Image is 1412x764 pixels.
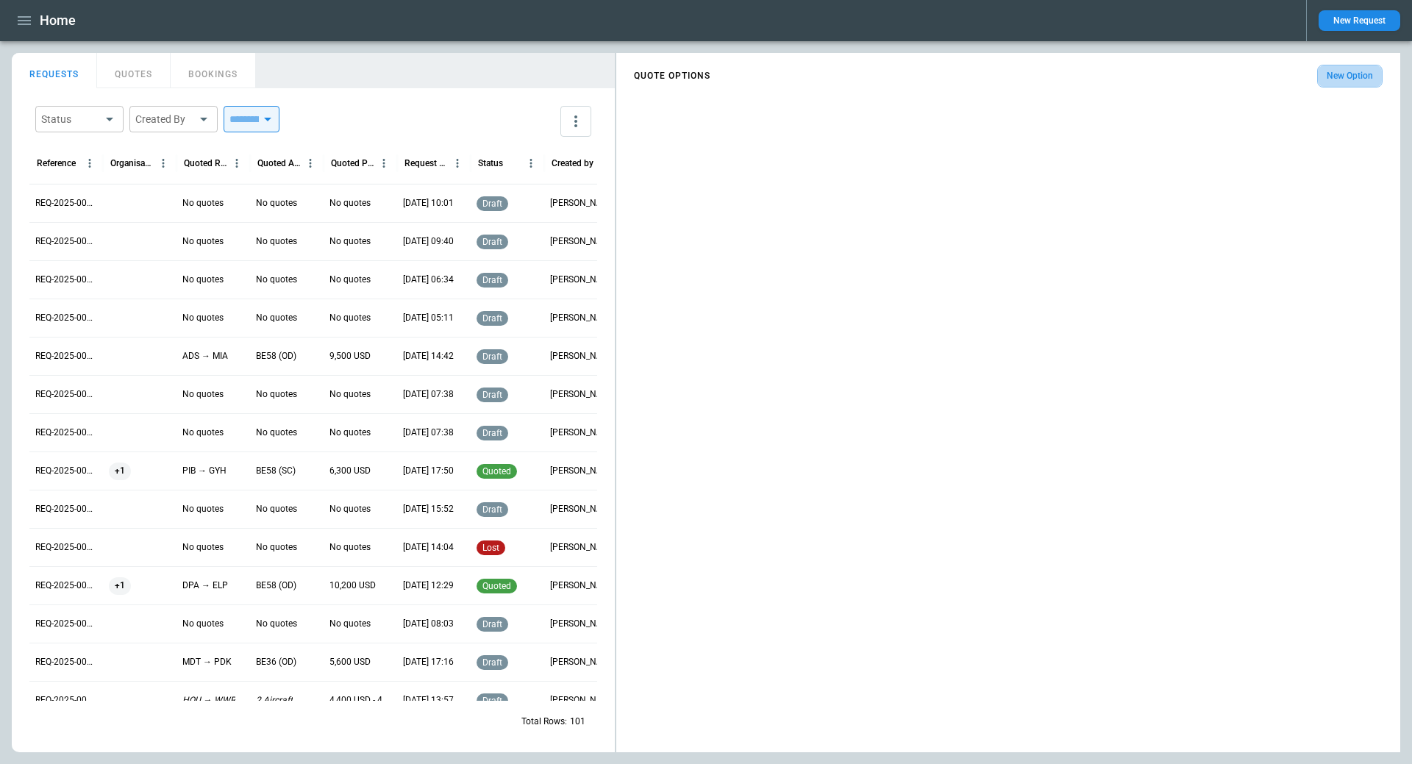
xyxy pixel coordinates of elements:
[550,350,612,363] p: Allen Maki
[448,154,467,173] button: Request Created At (UTC-05:00) column menu
[256,197,297,210] p: No quotes
[403,465,454,477] p: 08/22/2025 17:50
[329,426,371,439] p: No quotes
[135,112,194,126] div: Created By
[41,112,100,126] div: Status
[550,388,612,401] p: George O'Bryan
[329,579,376,592] p: 10,200 USD
[182,388,224,401] p: No quotes
[184,158,227,168] div: Quoted Route
[550,312,612,324] p: George O'Bryan
[595,154,614,173] button: Created by column menu
[329,388,371,401] p: No quotes
[37,158,76,168] div: Reference
[479,466,514,476] span: quoted
[570,715,585,728] p: 101
[35,350,97,363] p: REQ-2025-000261
[479,351,505,362] span: draft
[403,274,454,286] p: 08/27/2025 06:34
[329,503,371,515] p: No quotes
[329,618,371,630] p: No quotes
[479,275,505,285] span: draft
[550,426,612,439] p: George O'Bryan
[256,426,297,439] p: No quotes
[403,426,454,439] p: 08/26/2025 07:38
[550,235,612,248] p: George O'Bryan
[550,197,612,210] p: George O'Bryan
[12,53,97,88] button: REQUESTS
[35,274,97,286] p: REQ-2025-000263
[35,656,97,668] p: REQ-2025-000253
[552,158,593,168] div: Created by
[35,465,97,477] p: REQ-2025-000258
[182,656,232,668] p: MDT → PDK
[403,579,454,592] p: 08/22/2025 12:29
[550,579,612,592] p: Ben Gundermann
[403,503,454,515] p: 08/22/2025 15:52
[550,541,612,554] p: Ben Gundermann
[403,312,454,324] p: 08/27/2025 05:11
[329,656,371,668] p: 5,600 USD
[329,465,371,477] p: 6,300 USD
[479,313,505,324] span: draft
[182,465,227,477] p: PIB → GYH
[403,350,454,363] p: 08/26/2025 14:42
[329,541,371,554] p: No quotes
[256,541,297,554] p: No quotes
[182,235,224,248] p: No quotes
[1317,65,1383,88] button: New Option
[479,390,505,400] span: draft
[80,154,99,173] button: Reference column menu
[403,541,454,554] p: 08/22/2025 14:04
[479,237,505,247] span: draft
[40,12,76,29] h1: Home
[256,465,296,477] p: BE58 (SC)
[479,657,505,668] span: draft
[109,567,131,604] span: +1
[550,503,612,515] p: Ben Gundermann
[479,619,505,629] span: draft
[301,154,320,173] button: Quoted Aircraft column menu
[403,388,454,401] p: 08/26/2025 07:38
[256,312,297,324] p: No quotes
[109,452,131,490] span: +1
[256,235,297,248] p: No quotes
[374,154,393,173] button: Quoted Price column menu
[403,618,454,630] p: 08/22/2025 08:03
[182,541,224,554] p: No quotes
[479,199,505,209] span: draft
[35,235,97,248] p: REQ-2025-000264
[616,59,1400,93] div: scrollable content
[478,158,503,168] div: Status
[550,618,612,630] p: Ben Gundermann
[182,426,224,439] p: No quotes
[521,154,541,173] button: Status column menu
[256,656,296,668] p: BE36 (OD)
[182,350,228,363] p: ADS → MIA
[35,579,97,592] p: REQ-2025-000255
[403,235,454,248] p: 08/29/2025 09:40
[479,428,505,438] span: draft
[560,106,591,137] button: more
[182,197,224,210] p: No quotes
[35,388,97,401] p: REQ-2025-000260
[35,312,97,324] p: REQ-2025-000262
[110,158,154,168] div: Organisation
[329,350,371,363] p: 9,500 USD
[479,504,505,515] span: draft
[521,715,567,728] p: Total Rows:
[550,274,612,286] p: George O'Bryan
[1319,10,1400,31] button: New Request
[257,158,301,168] div: Quoted Aircraft
[256,618,297,630] p: No quotes
[331,158,374,168] div: Quoted Price
[329,235,371,248] p: No quotes
[404,158,448,168] div: Request Created At (UTC-05:00)
[35,618,97,630] p: REQ-2025-000254
[256,350,296,363] p: BE58 (OD)
[256,579,296,592] p: BE58 (OD)
[97,53,171,88] button: QUOTES
[35,426,97,439] p: REQ-2025-000259
[35,197,97,210] p: REQ-2025-000265
[403,656,454,668] p: 08/19/2025 17:16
